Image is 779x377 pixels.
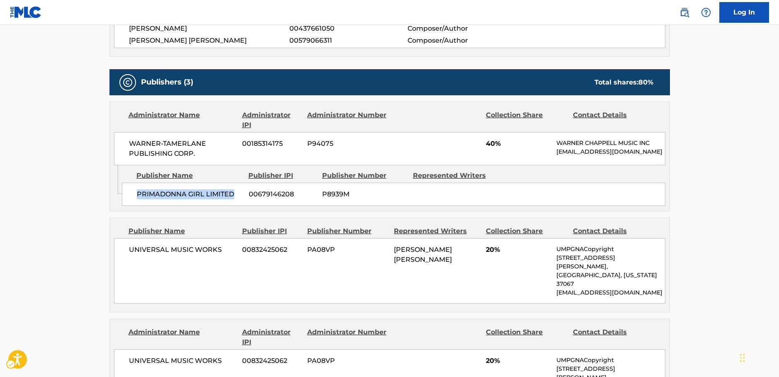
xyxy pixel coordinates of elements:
[249,189,316,199] span: 00679146208
[595,77,653,87] div: Total shares:
[242,226,301,236] div: Publisher IPI
[307,327,388,347] div: Administrator Number
[289,36,407,46] span: 00579066311
[408,36,515,46] span: Composer/Author
[394,226,480,236] div: Represented Writers
[248,171,316,181] div: Publisher IPI
[556,254,665,271] p: [STREET_ADDRESS][PERSON_NAME],
[556,147,665,156] p: [EMAIL_ADDRESS][DOMAIN_NAME]
[486,327,566,347] div: Collection Share
[307,356,388,366] span: PA08VP
[129,110,236,130] div: Administrator Name
[136,171,242,181] div: Publisher Name
[486,110,566,130] div: Collection Share
[556,356,665,365] p: UMPGNACopyright
[242,245,301,255] span: 00832425062
[141,77,193,87] h5: Publishers (3)
[486,226,566,236] div: Collection Share
[123,77,133,87] img: Publishers
[137,189,243,199] span: PRIMADONNA GIRL LIMITED
[680,7,689,17] img: search
[573,327,653,347] div: Contact Details
[10,6,42,18] img: MLC Logo
[638,78,653,86] span: 80 %
[719,2,769,23] a: Log In
[242,327,301,347] div: Administrator IPI
[322,171,407,181] div: Publisher Number
[129,356,236,366] span: UNIVERSAL MUSIC WORKS
[307,110,388,130] div: Administrator Number
[486,139,550,149] span: 40%
[307,139,388,149] span: P94075
[129,139,236,159] span: WARNER-TAMERLANE PUBLISHING CORP.
[394,246,452,263] span: [PERSON_NAME] [PERSON_NAME]
[556,139,665,147] p: WARNER CHAPPELL MUSIC INC
[413,171,497,181] div: Represented Writers
[129,245,236,255] span: UNIVERSAL MUSIC WORKS
[573,226,653,236] div: Contact Details
[242,139,301,149] span: 00185314175
[307,226,388,236] div: Publisher Number
[129,327,236,347] div: Administrator Name
[556,245,665,254] p: UMPGNACopyright
[242,110,301,130] div: Administrator IPI
[408,24,515,34] span: Composer/Author
[129,24,290,34] span: [PERSON_NAME]
[129,36,290,46] span: [PERSON_NAME] [PERSON_NAME]
[307,245,388,255] span: PA08VP
[740,346,745,370] div: Drag
[486,245,550,255] span: 20%
[738,337,779,377] div: Chat Widget
[556,288,665,297] p: [EMAIL_ADDRESS][DOMAIN_NAME]
[556,271,665,288] p: [GEOGRAPHIC_DATA], [US_STATE] 37067
[242,356,301,366] span: 00832425062
[486,356,550,366] span: 20%
[289,24,407,34] span: 00437661050
[738,337,779,377] iframe: Hubspot Iframe
[701,7,711,17] img: help
[573,110,653,130] div: Contact Details
[129,226,236,236] div: Publisher Name
[322,189,407,199] span: P8939M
